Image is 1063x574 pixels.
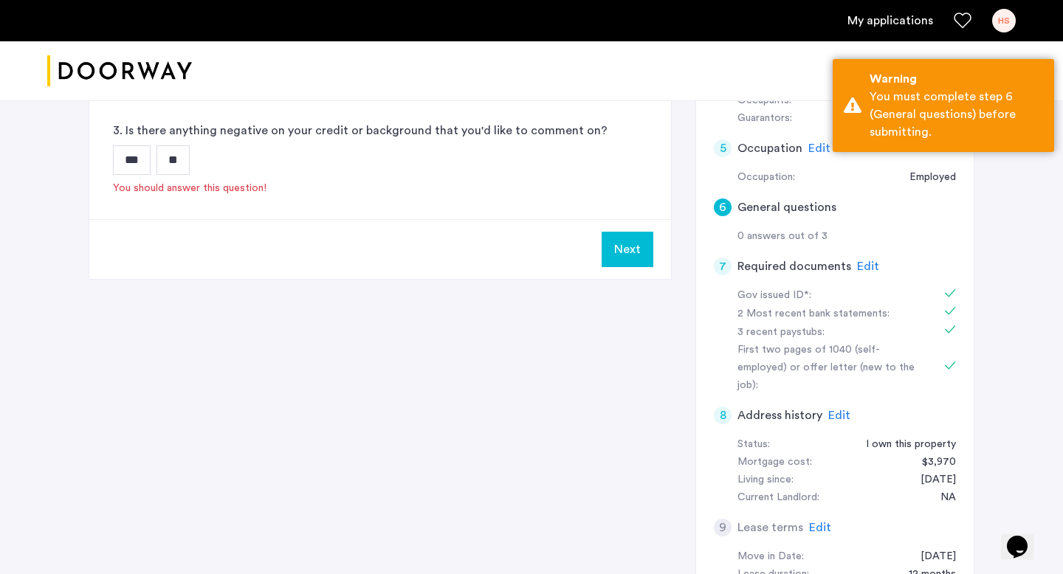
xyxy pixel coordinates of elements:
div: 7 [714,257,732,275]
h5: General questions [737,198,836,216]
div: First two pages of 1040 (self-employed) or offer letter (new to the job): [737,342,923,395]
a: Favorites [954,12,971,30]
h5: Required documents [737,257,851,275]
div: You should answer this question! [113,181,647,196]
div: 0 answers out of 3 [737,228,956,246]
div: 07/01/1991 [906,471,956,489]
div: 2 Most recent bank statements: [737,305,923,323]
div: Guarantors: [737,110,792,128]
div: Living since: [737,471,794,489]
a: Cazamio logo [47,44,192,99]
div: Warning [870,70,1043,88]
div: I own this property [851,436,956,454]
div: NA [926,489,956,507]
div: You must complete step 6 (General questions) before submitting. [870,88,1043,141]
div: Status: [737,436,770,454]
button: Next [602,232,653,267]
a: My application [847,12,933,30]
img: logo [47,44,192,99]
div: HS [992,9,1016,32]
div: 5 [714,139,732,157]
span: Edit [828,409,850,421]
span: Edit [808,142,830,154]
div: Current Landlord: [737,489,819,507]
h5: Lease terms [737,519,803,536]
div: $3,970 [907,454,956,471]
h5: Occupation [737,139,802,157]
div: 09/01/2025 [906,548,956,566]
iframe: chat widget [1001,515,1048,559]
div: Employed [895,169,956,187]
div: 8 [714,407,732,424]
div: 3 recent paystubs: [737,324,923,342]
div: Occupation: [737,169,795,187]
div: Move in Date: [737,548,804,566]
h5: Address history [737,407,822,424]
span: Edit [809,522,831,533]
div: Mortgage cost: [737,454,812,471]
span: Edit [857,260,879,272]
div: 9 [714,519,732,536]
div: 6 [714,198,732,216]
div: Gov issued ID*: [737,287,923,305]
label: 3. Is there anything negative on your credit or background that you'd like to comment on? [113,122,608,139]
